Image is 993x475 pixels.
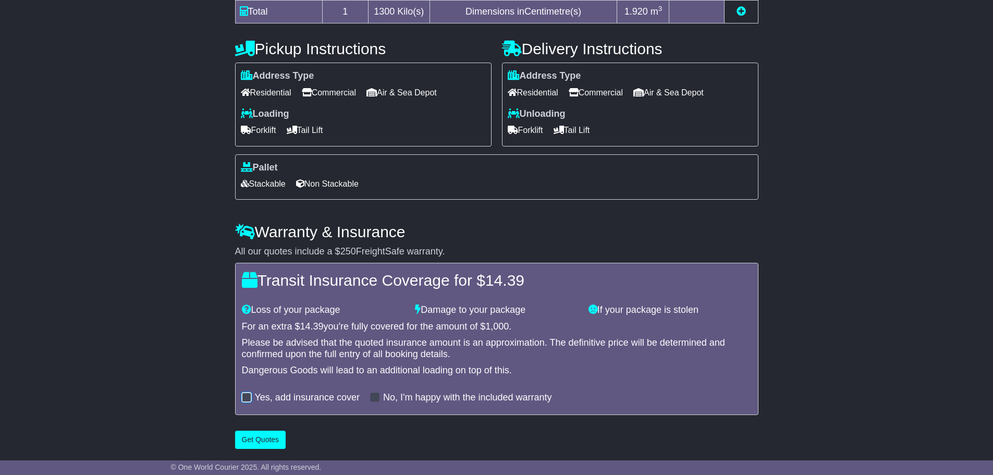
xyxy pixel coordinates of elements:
[235,223,758,240] h4: Warranty & Insurance
[485,272,524,289] span: 14.39
[430,1,617,23] td: Dimensions in Centimetre(s)
[235,246,758,258] div: All our quotes include a $ FreightSafe warranty.
[651,6,663,17] span: m
[241,162,278,174] label: Pallet
[287,122,323,138] span: Tail Lift
[368,1,430,23] td: Kilo(s)
[235,40,492,57] h4: Pickup Instructions
[241,84,291,101] span: Residential
[322,1,368,23] td: 1
[485,321,509,332] span: 1,000
[374,6,395,17] span: 1300
[241,122,276,138] span: Forklift
[583,305,757,316] div: If your package is stolen
[508,70,581,82] label: Address Type
[235,1,322,23] td: Total
[255,392,360,404] label: Yes, add insurance cover
[508,84,558,101] span: Residential
[242,321,752,333] div: For an extra $ you're fully covered for the amount of $ .
[296,176,359,192] span: Non Stackable
[508,108,566,120] label: Unloading
[235,431,286,449] button: Get Quotes
[554,122,590,138] span: Tail Lift
[410,305,583,316] div: Damage to your package
[237,305,410,316] div: Loss of your package
[241,108,289,120] label: Loading
[241,70,314,82] label: Address Type
[241,176,286,192] span: Stackable
[366,84,437,101] span: Air & Sea Depot
[383,392,552,404] label: No, I'm happy with the included warranty
[508,122,543,138] span: Forklift
[633,84,704,101] span: Air & Sea Depot
[737,6,746,17] a: Add new item
[302,84,356,101] span: Commercial
[624,6,648,17] span: 1.920
[171,463,322,471] span: © One World Courier 2025. All rights reserved.
[658,5,663,13] sup: 3
[569,84,623,101] span: Commercial
[242,337,752,360] div: Please be advised that the quoted insurance amount is an approximation. The definitive price will...
[242,272,752,289] h4: Transit Insurance Coverage for $
[502,40,758,57] h4: Delivery Instructions
[340,246,356,257] span: 250
[242,365,752,376] div: Dangerous Goods will lead to an additional loading on top of this.
[300,321,324,332] span: 14.39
